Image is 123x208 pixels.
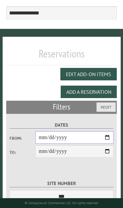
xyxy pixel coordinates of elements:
[6,47,117,65] h1: Reservations
[96,102,116,112] button: Reset
[60,68,117,80] button: Edit Add-on Items
[25,201,99,205] small: © Campground Commander LLC. All rights reserved.
[10,149,35,156] label: To:
[61,86,117,98] button: Add a Reservation
[10,121,113,129] label: Dates
[10,180,113,187] label: Site Number
[6,101,117,113] h2: Filters
[10,135,35,141] label: From:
